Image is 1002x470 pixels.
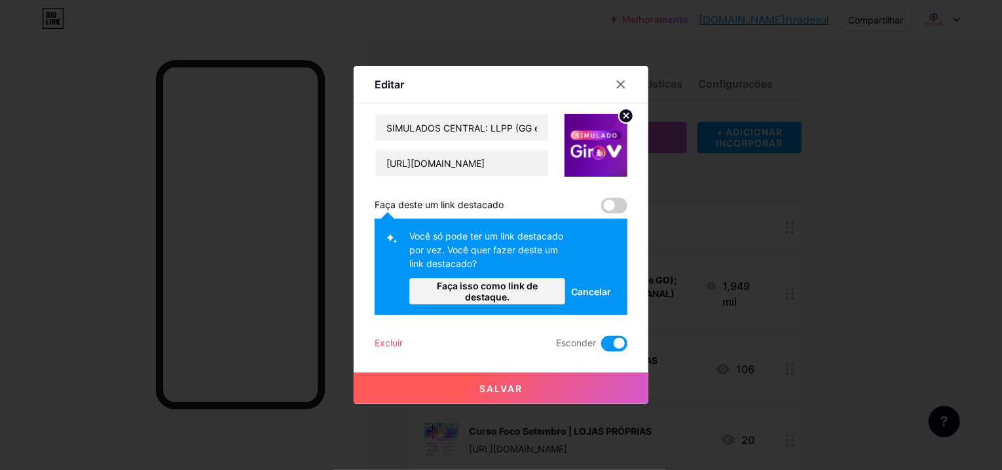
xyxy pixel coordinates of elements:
div: Você só pode ter um link destacado por vez. Você quer fazer deste um link destacado? [409,229,565,278]
div: Editar [375,77,404,92]
div: Excluir [375,336,403,352]
button: Salvar [354,372,648,404]
input: URL [375,150,548,176]
span: Esconder [556,336,596,352]
button: Cancelar [565,278,617,304]
font: Faça isso como link de destaque. [417,280,557,302]
span: Cancelar [571,285,611,298]
div: Faça deste um link destacado [375,198,504,213]
button: Faça isso como link de destaque. [409,278,565,304]
img: link_thumbnail [565,114,627,177]
input: Título [375,115,548,141]
span: Salvar [479,383,523,394]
